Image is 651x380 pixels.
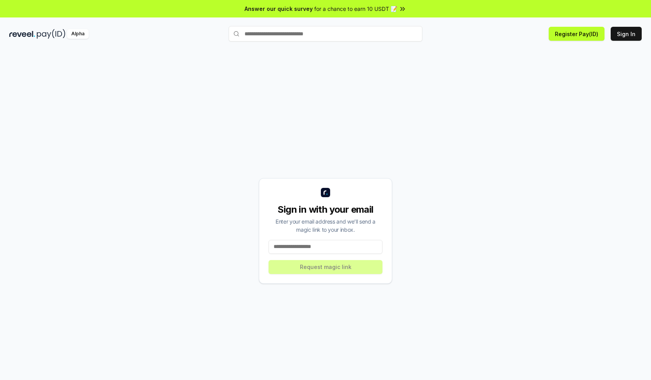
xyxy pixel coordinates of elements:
img: reveel_dark [9,29,35,39]
span: Answer our quick survey [245,5,313,13]
span: for a chance to earn 10 USDT 📝 [314,5,397,13]
button: Register Pay(ID) [549,27,604,41]
div: Sign in with your email [269,203,382,216]
div: Alpha [67,29,89,39]
button: Sign In [611,27,642,41]
img: pay_id [37,29,65,39]
img: logo_small [321,188,330,197]
div: Enter your email address and we’ll send a magic link to your inbox. [269,217,382,234]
